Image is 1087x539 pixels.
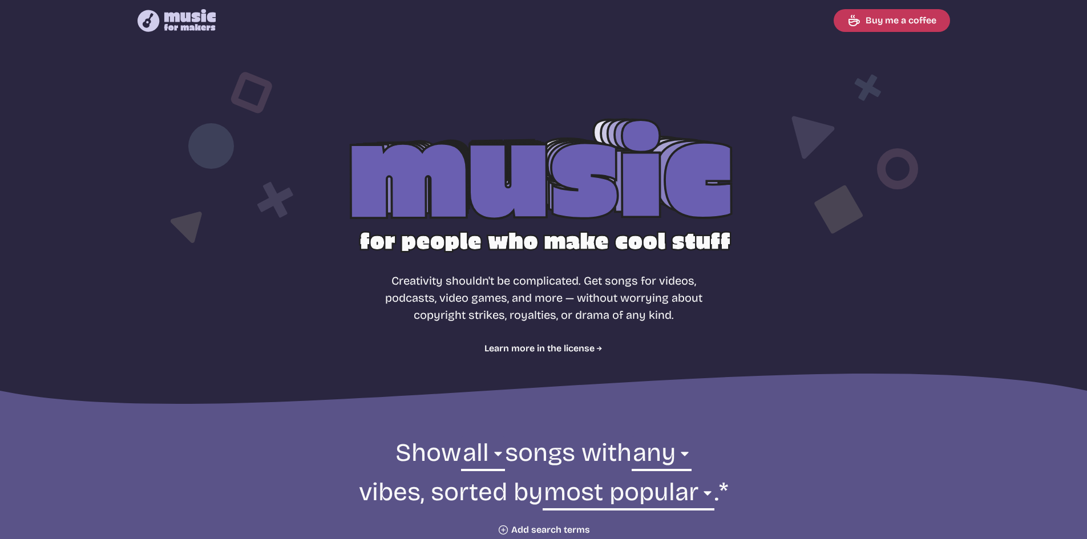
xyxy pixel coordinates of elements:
[632,436,692,476] select: vibe
[543,476,714,515] select: sorting
[233,436,854,536] form: Show songs with vibes, sorted by .
[834,9,950,32] a: Buy me a coffee
[379,272,708,323] p: Creativity shouldn't be complicated. Get songs for videos, podcasts, video games, and more — with...
[498,524,590,536] button: Add search terms
[484,342,603,355] a: Learn more in the license
[461,436,504,476] select: genre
